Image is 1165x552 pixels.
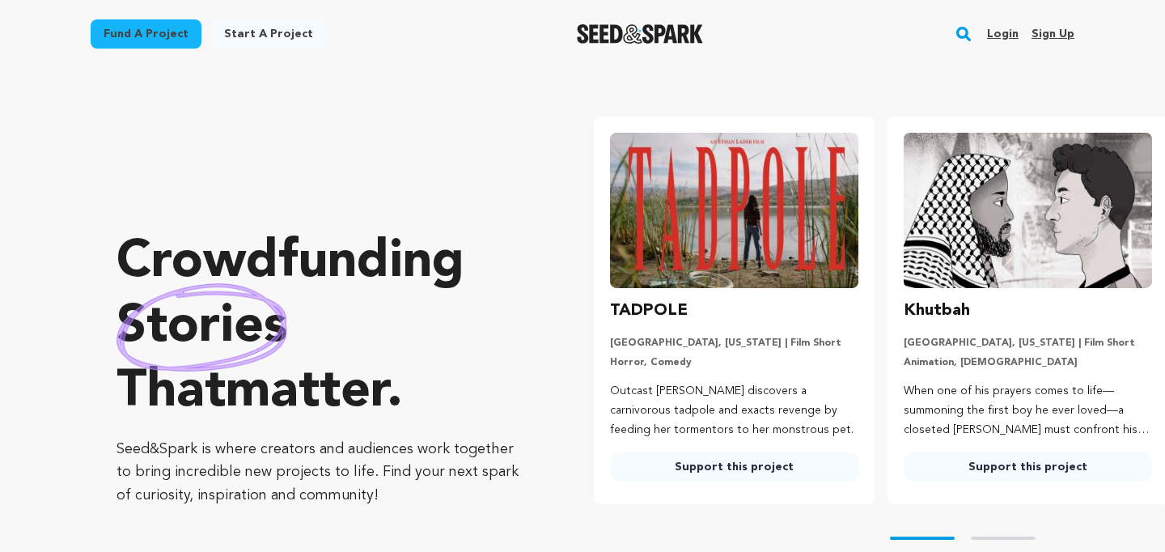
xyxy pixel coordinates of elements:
img: hand sketched image [116,283,287,372]
p: Animation, [DEMOGRAPHIC_DATA] [904,356,1152,369]
h3: TADPOLE [610,298,688,324]
a: Seed&Spark Homepage [577,24,704,44]
h3: Khutbah [904,298,970,324]
a: Sign up [1032,21,1074,47]
a: Login [987,21,1019,47]
img: Seed&Spark Logo Dark Mode [577,24,704,44]
p: [GEOGRAPHIC_DATA], [US_STATE] | Film Short [904,337,1152,350]
p: When one of his prayers comes to life—summoning the first boy he ever loved—a closeted [PERSON_NA... [904,382,1152,439]
img: TADPOLE image [610,133,858,288]
p: Horror, Comedy [610,356,858,369]
p: [GEOGRAPHIC_DATA], [US_STATE] | Film Short [610,337,858,350]
a: Support this project [904,452,1152,482]
a: Support this project [610,452,858,482]
img: Khutbah image [904,133,1152,288]
a: Start a project [211,19,326,49]
a: Fund a project [91,19,201,49]
p: Outcast [PERSON_NAME] discovers a carnivorous tadpole and exacts revenge by feeding her tormentor... [610,382,858,439]
p: Crowdfunding that . [116,231,529,425]
span: matter [226,367,387,418]
p: Seed&Spark is where creators and audiences work together to bring incredible new projects to life... [116,438,529,507]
